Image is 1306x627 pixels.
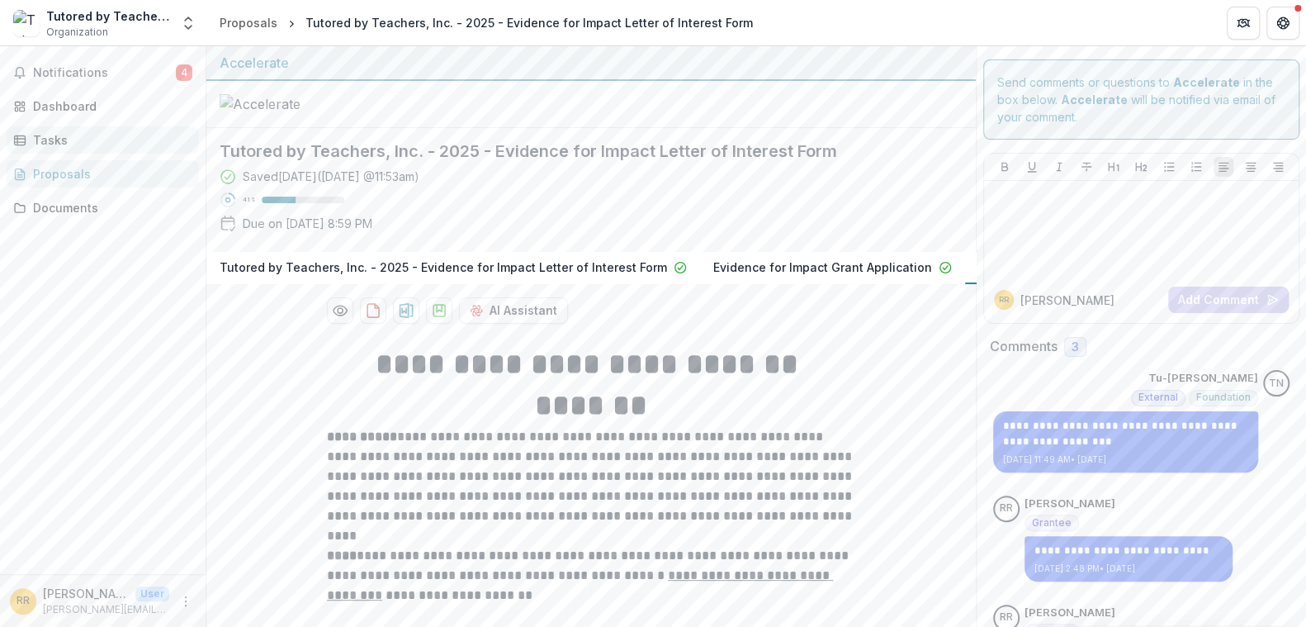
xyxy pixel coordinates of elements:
[1173,75,1240,89] strong: Accelerate
[220,53,963,73] div: Accelerate
[7,59,199,86] button: Notifications4
[327,297,353,324] button: Preview 5f1b73cd-fd5b-4fa6-811d-ce92164430ca-3.pdf
[13,10,40,36] img: Tutored by Teachers, Inc.
[1268,157,1288,177] button: Align Right
[7,93,199,120] a: Dashboard
[220,14,277,31] div: Proposals
[1168,287,1289,313] button: Add Comment
[135,587,169,601] p: User
[17,596,30,606] div: Rahul Reddy
[1266,7,1299,40] button: Get Help
[243,215,372,232] p: Due on [DATE] 8:59 PM
[1003,454,1248,466] p: [DATE] 11:49 AM • [DATE]
[1214,157,1233,177] button: Align Left
[176,591,196,611] button: More
[1077,157,1096,177] button: Strike
[1138,392,1178,403] span: External
[33,199,186,216] div: Documents
[426,297,452,324] button: download-proposal
[1131,157,1151,177] button: Heading 2
[7,194,199,221] a: Documents
[213,11,759,35] nav: breadcrumb
[1159,157,1179,177] button: Bullet List
[1196,392,1251,403] span: Foundation
[1269,378,1284,389] div: Tu-Quyen Nguyen
[1000,612,1013,623] div: Rahul Reddy
[243,168,419,185] div: Saved [DATE] ( [DATE] @ 11:53am )
[220,141,936,161] h2: Tutored by Teachers, Inc. - 2025 - Evidence for Impact Letter of Interest Form
[1024,605,1115,621] p: [PERSON_NAME]
[33,97,186,115] div: Dashboard
[1024,496,1115,512] p: [PERSON_NAME]
[177,7,200,40] button: Open entity switcher
[33,165,186,183] div: Proposals
[459,297,568,324] button: AI Assistant
[360,297,386,324] button: download-proposal
[7,126,199,154] a: Tasks
[1072,340,1079,354] span: 3
[1034,563,1223,575] p: [DATE] 2:48 PM • [DATE]
[43,602,169,617] p: [PERSON_NAME][EMAIL_ADDRESS][DOMAIN_NAME]
[1148,370,1258,387] p: Tu-[PERSON_NAME]
[1032,517,1072,529] span: Grantee
[46,7,170,25] div: Tutored by Teachers, Inc.
[1241,157,1261,177] button: Align Center
[990,339,1058,354] h2: Comments
[1020,292,1114,309] p: [PERSON_NAME]
[243,194,255,206] p: 41 %
[1049,157,1069,177] button: Italicize
[46,25,108,40] span: Organization
[220,259,667,276] p: Tutored by Teachers, Inc. - 2025 - Evidence for Impact Letter of Interest Form
[1227,7,1260,40] button: Partners
[33,131,186,149] div: Tasks
[999,296,1009,304] div: Rahul Reddy
[393,297,419,324] button: download-proposal
[176,64,192,81] span: 4
[983,59,1299,140] div: Send comments or questions to in the box below. will be notified via email of your comment.
[1104,157,1124,177] button: Heading 1
[995,157,1015,177] button: Bold
[220,94,385,114] img: Accelerate
[713,259,932,276] p: Evidence for Impact Grant Application
[213,11,284,35] a: Proposals
[1186,157,1206,177] button: Ordered List
[1061,93,1128,107] strong: Accelerate
[1000,503,1013,514] div: Rahul Reddy
[33,66,176,80] span: Notifications
[305,14,753,31] div: Tutored by Teachers, Inc. - 2025 - Evidence for Impact Letter of Interest Form
[43,585,129,602] p: [PERSON_NAME]
[1022,157,1042,177] button: Underline
[7,160,199,188] a: Proposals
